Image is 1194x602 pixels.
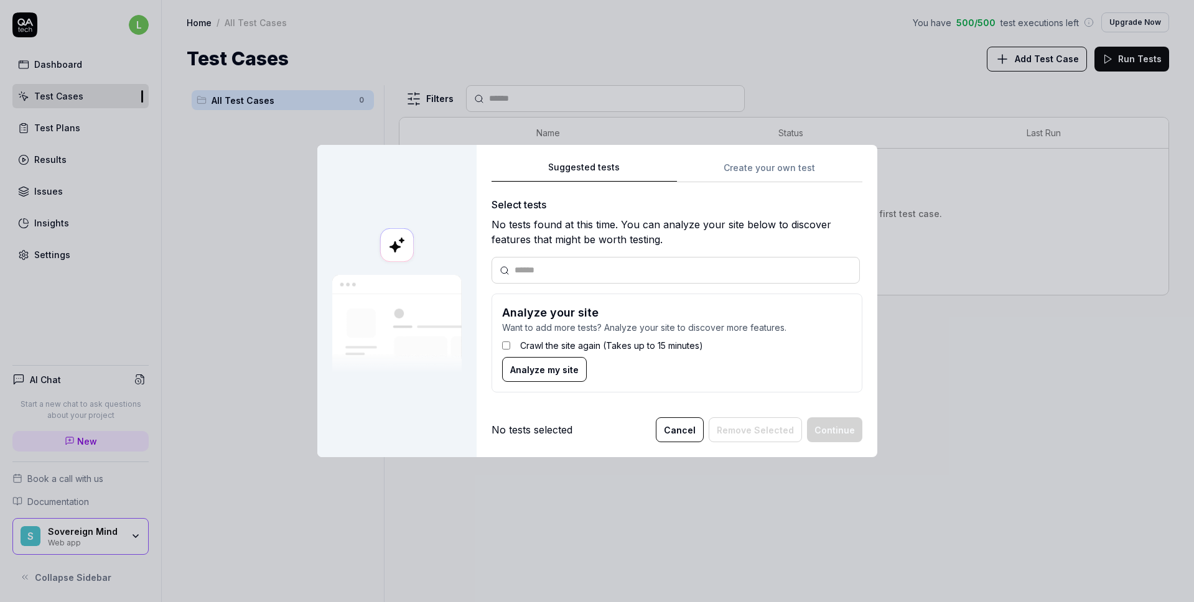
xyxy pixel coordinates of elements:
[502,321,852,334] p: Want to add more tests? Analyze your site to discover more features.
[492,422,572,437] div: No tests selected
[332,275,462,374] img: Our AI scans your site and suggests things to test
[502,357,587,382] button: Analyze my site
[492,197,862,212] div: Select tests
[807,417,862,442] button: Continue
[677,160,862,182] button: Create your own test
[502,304,852,321] h3: Analyze your site
[492,217,862,247] div: No tests found at this time. You can analyze your site below to discover features that might be w...
[656,417,704,442] button: Cancel
[709,417,802,442] button: Remove Selected
[492,160,677,182] button: Suggested tests
[520,339,703,352] label: Crawl the site again (Takes up to 15 minutes)
[510,363,579,376] span: Analyze my site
